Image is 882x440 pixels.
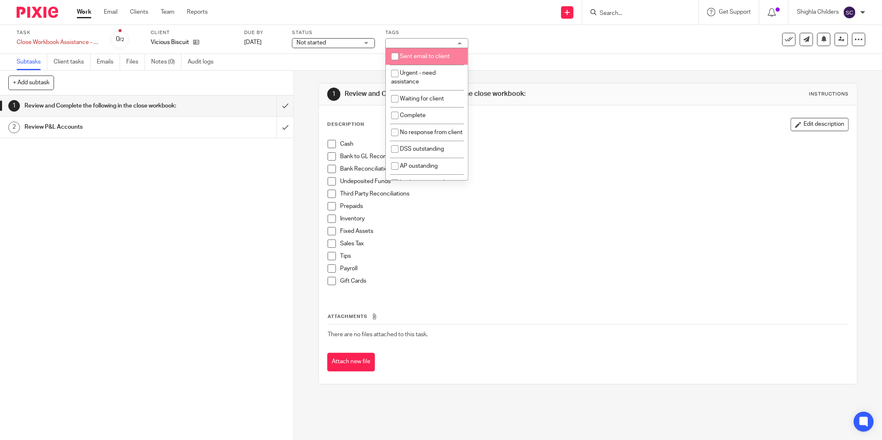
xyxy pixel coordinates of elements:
p: Description [327,121,364,128]
input: Search [599,10,674,17]
h1: Review and Complete the following in the close workbook: [345,90,606,98]
p: Third Party Reconciliations [340,190,848,198]
label: Due by [244,29,282,36]
span: banking outstanding [400,180,453,186]
a: Files [126,54,145,70]
span: DSS outstanding [400,146,444,152]
img: Pixie [17,7,58,18]
span: AP oustanding [400,163,438,169]
span: There are no files attached to this task. [328,332,428,337]
a: Team [161,8,174,16]
p: Gift Cards [340,277,848,285]
p: Undeposited Funds [340,177,848,186]
span: Not started [296,40,326,46]
a: Audit logs [188,54,220,70]
h1: Review P&L Accounts [24,121,187,133]
span: Complete [400,112,426,118]
div: 1 [8,100,20,112]
small: /2 [120,37,124,42]
p: Inventory [340,215,848,223]
h1: Review and Complete the following in the close workbook: [24,100,187,112]
label: Tags [385,29,468,36]
button: + Add subtask [8,76,54,90]
p: Bank Reconciliation Reports [340,165,848,173]
div: Instructions [809,91,849,98]
p: Prepaids [340,202,848,210]
a: Reports [187,8,208,16]
a: Subtasks [17,54,47,70]
p: Bank to GL Reconciliation [340,152,848,161]
div: Close Workbook Assistance - P9 [17,38,100,46]
span: No response from client [400,130,463,135]
label: Client [151,29,234,36]
a: Client tasks [54,54,91,70]
span: Waiting for client [400,96,444,102]
label: Task [17,29,100,36]
a: Email [104,8,118,16]
p: Vicious Biscuit [151,38,189,46]
span: Sent email to client [400,54,450,59]
p: Shighla Childers [797,8,839,16]
button: Edit description [791,118,849,131]
p: Payroll [340,264,848,273]
p: Fixed Assets [340,227,848,235]
a: Notes (0) [151,54,181,70]
span: Get Support [719,9,751,15]
div: 2 [8,122,20,133]
a: Emails [97,54,120,70]
label: Status [292,29,375,36]
a: Work [77,8,91,16]
p: Tips [340,252,848,260]
span: Urgent - need assistance [391,70,436,85]
span: [DATE] [244,39,262,45]
button: Attach new file [327,353,375,372]
img: svg%3E [843,6,856,19]
div: 0 [116,34,124,44]
a: Clients [130,8,148,16]
span: Attachments [328,314,367,319]
p: Cash [340,140,848,148]
p: Sales Tax [340,240,848,248]
div: 1 [327,88,341,101]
